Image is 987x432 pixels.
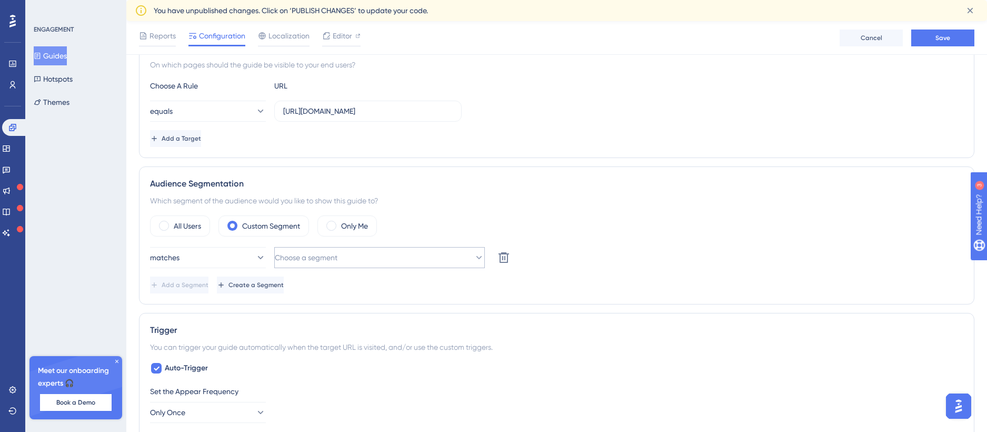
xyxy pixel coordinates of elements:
label: All Users [174,220,201,232]
div: 3 [73,5,76,14]
span: Need Help? [25,3,66,15]
div: On which pages should the guide be visible to your end users? [150,58,963,71]
span: Meet our onboarding experts 🎧 [38,365,114,390]
span: Localization [268,30,310,42]
button: Guides [34,46,67,65]
span: Create a Segment [228,281,284,289]
span: equals [150,105,173,117]
span: Cancel [861,34,882,42]
div: Audience Segmentation [150,178,963,190]
button: Themes [34,93,69,112]
div: Choose A Rule [150,80,266,92]
span: Editor [333,30,352,42]
span: Only Once [150,406,185,419]
button: Choose a segment [274,247,485,268]
label: Only Me [341,220,368,232]
label: Custom Segment [242,220,300,232]
div: Set the Appear Frequency [150,385,963,398]
button: Hotspots [34,70,73,89]
button: Only Once [150,402,266,423]
button: Add a Segment [150,277,208,293]
button: matches [150,247,266,268]
span: Add a Segment [162,281,208,289]
span: Reports [149,30,176,42]
button: Cancel [840,30,903,46]
span: Save [935,34,950,42]
span: Add a Target [162,134,201,143]
div: ENGAGEMENT [34,25,74,34]
span: Auto-Trigger [165,362,208,375]
button: equals [150,101,266,122]
div: Trigger [150,324,963,337]
span: Choose a segment [275,251,337,264]
button: Create a Segment [217,277,284,293]
button: Add a Target [150,130,201,147]
div: Which segment of the audience would you like to show this guide to? [150,194,963,207]
button: Book a Demo [40,394,112,411]
button: Save [911,30,974,46]
span: You have unpublished changes. Click on ‘PUBLISH CHANGES’ to update your code. [154,4,428,17]
span: Book a Demo [56,398,95,407]
span: Configuration [199,30,245,42]
div: URL [274,80,390,92]
input: yourwebsite.com/path [283,105,453,117]
span: matches [150,251,180,264]
iframe: UserGuiding AI Assistant Launcher [943,390,974,422]
div: You can trigger your guide automatically when the target URL is visited, and/or use the custom tr... [150,341,963,354]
